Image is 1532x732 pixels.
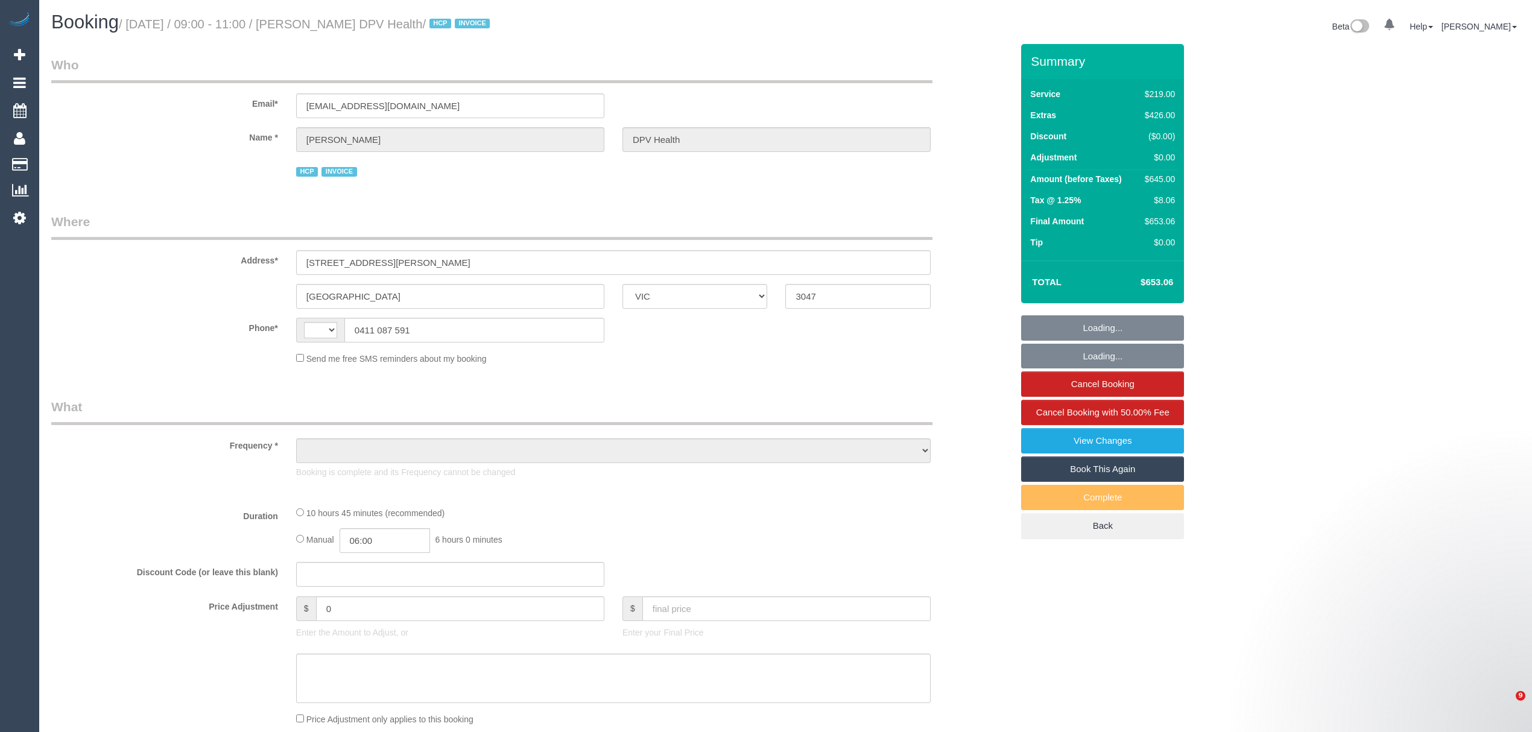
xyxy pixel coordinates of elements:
[42,127,287,144] label: Name *
[1140,109,1175,121] div: $426.00
[1030,236,1043,248] label: Tip
[306,535,334,544] span: Manual
[344,318,604,342] input: Phone*
[51,398,932,425] legend: What
[1140,236,1175,248] div: $0.00
[296,284,604,309] input: Suburb*
[42,318,287,334] label: Phone*
[429,19,451,28] span: HCP
[1140,130,1175,142] div: ($0.00)
[1021,428,1184,453] a: View Changes
[785,284,931,309] input: Post Code*
[1140,88,1175,100] div: $219.00
[1021,400,1184,425] a: Cancel Booking with 50.00% Fee
[296,93,604,118] input: Email*
[1516,691,1525,701] span: 9
[42,562,287,578] label: Discount Code (or leave this blank)
[622,626,931,639] p: Enter your Final Price
[1030,173,1121,185] label: Amount (before Taxes)
[296,127,604,152] input: First Name*
[42,596,287,613] label: Price Adjustment
[296,626,604,639] p: Enter the Amount to Adjust, or
[1021,371,1184,397] a: Cancel Booking
[1140,151,1175,163] div: $0.00
[1140,173,1175,185] div: $645.00
[1030,194,1081,206] label: Tax @ 1.25%
[306,715,473,724] span: Price Adjustment only applies to this booking
[1021,513,1184,538] a: Back
[1104,277,1173,288] h4: $653.06
[622,596,642,621] span: $
[1140,215,1175,227] div: $653.06
[42,93,287,110] label: Email*
[1491,691,1520,720] iframe: Intercom live chat
[321,167,356,177] span: INVOICE
[622,127,931,152] input: Last Name*
[42,506,287,522] label: Duration
[435,535,502,544] span: 6 hours 0 minutes
[51,56,932,83] legend: Who
[1140,194,1175,206] div: $8.06
[296,596,316,621] span: $
[1030,130,1066,142] label: Discount
[1410,22,1433,31] a: Help
[306,354,487,364] span: Send me free SMS reminders about my booking
[51,213,932,240] legend: Where
[1032,277,1062,287] strong: Total
[642,596,931,621] input: final price
[1030,88,1060,100] label: Service
[296,466,931,478] p: Booking is complete and its Frequency cannot be changed
[1031,54,1178,68] h3: Summary
[51,11,119,33] span: Booking
[1030,215,1084,227] label: Final Amount
[1030,109,1056,121] label: Extras
[42,250,287,267] label: Address*
[306,508,445,518] span: 10 hours 45 minutes (recommended)
[1030,151,1077,163] label: Adjustment
[1036,407,1170,417] span: Cancel Booking with 50.00% Fee
[1349,19,1369,35] img: New interface
[1442,22,1517,31] a: [PERSON_NAME]
[7,12,31,29] img: Automaid Logo
[296,167,318,177] span: HCP
[119,17,493,31] small: / [DATE] / 09:00 - 11:00 / [PERSON_NAME] DPV Health
[42,435,287,452] label: Frequency *
[422,17,493,31] span: /
[455,19,490,28] span: INVOICE
[1021,456,1184,482] a: Book This Again
[1332,22,1370,31] a: Beta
